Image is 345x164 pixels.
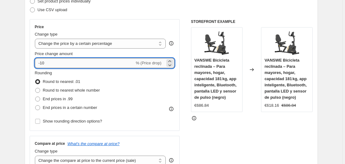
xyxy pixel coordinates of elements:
[43,105,97,110] span: End prices in a certain number
[43,88,100,93] span: Round to nearest whole number
[168,157,174,163] div: help
[275,31,299,55] img: 6152b3lSjDL_80x.jpg
[35,24,44,29] h3: Price
[264,58,307,100] span: VANSWE Bicicleta reclinada – Para mayores, hogar, capacidad 181 kg, app inteligente, Bluetooth, p...
[35,51,73,56] span: Price change amount
[281,102,296,109] strike: €686.84
[38,7,67,12] span: Use CSV upload
[35,149,58,153] span: Change type
[194,102,209,109] div: €686.84
[43,97,73,101] span: End prices in .99
[35,32,58,37] span: Change type
[191,19,313,24] h6: STOREFRONT EXAMPLE
[194,58,237,100] span: VANSWE Bicicleta reclinada – Para mayores, hogar, capacidad 181 kg, app inteligente, Bluetooth, p...
[35,71,52,75] span: Rounding
[43,119,102,123] span: Show rounding direction options?
[264,102,279,109] div: €618.16
[68,141,120,146] button: What's the compare at price?
[35,58,135,68] input: -15
[204,31,229,55] img: 6152b3lSjDL_80x.jpg
[43,79,80,84] span: Round to nearest .01
[136,61,161,65] span: % (Price drop)
[168,40,174,46] div: help
[35,141,65,146] h3: Compare at price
